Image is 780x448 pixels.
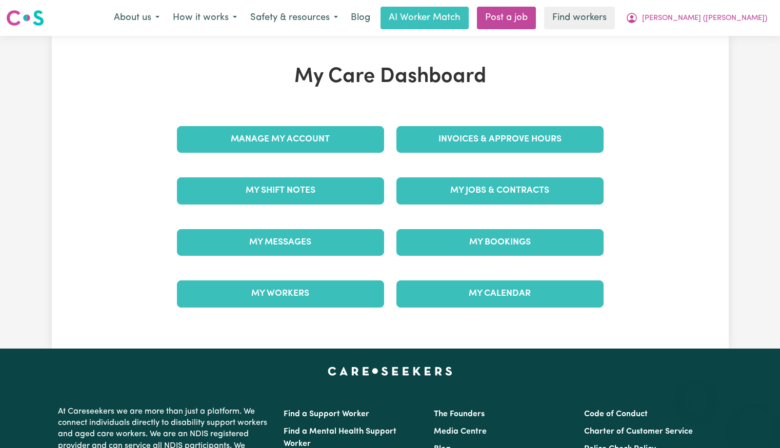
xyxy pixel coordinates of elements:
[396,177,604,204] a: My Jobs & Contracts
[6,6,44,30] a: Careseekers logo
[544,7,615,29] a: Find workers
[177,229,384,256] a: My Messages
[381,7,469,29] a: AI Worker Match
[434,427,487,436] a: Media Centre
[107,7,166,29] button: About us
[244,7,345,29] button: Safety & resources
[177,280,384,307] a: My Workers
[284,427,396,448] a: Find a Mental Health Support Worker
[345,7,376,29] a: Blog
[284,410,369,418] a: Find a Support Worker
[166,7,244,29] button: How it works
[177,177,384,204] a: My Shift Notes
[686,382,706,403] iframe: Close message
[396,126,604,153] a: Invoices & Approve Hours
[642,13,767,24] span: [PERSON_NAME] ([PERSON_NAME])
[619,7,774,29] button: My Account
[584,427,693,436] a: Charter of Customer Service
[434,410,485,418] a: The Founders
[328,367,452,375] a: Careseekers home page
[477,7,536,29] a: Post a job
[171,65,610,89] h1: My Care Dashboard
[396,280,604,307] a: My Calendar
[6,9,44,27] img: Careseekers logo
[396,229,604,256] a: My Bookings
[739,407,772,440] iframe: Button to launch messaging window
[177,126,384,153] a: Manage My Account
[584,410,648,418] a: Code of Conduct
